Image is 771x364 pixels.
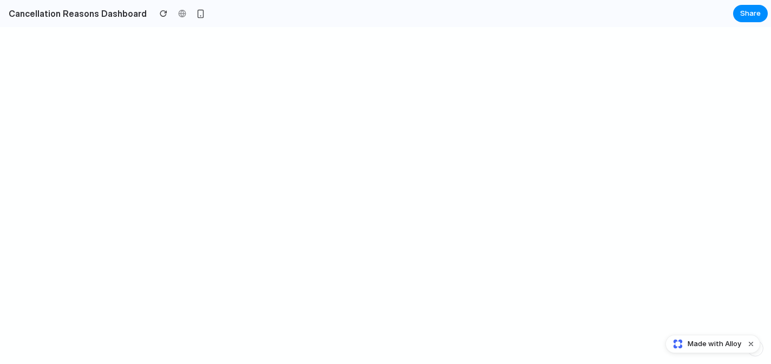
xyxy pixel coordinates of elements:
span: Made with Alloy [688,339,741,349]
button: Share [733,5,768,22]
h2: Cancellation Reasons Dashboard [4,7,147,20]
span: Share [740,8,761,19]
a: Made with Alloy [666,339,742,349]
button: Dismiss watermark [744,337,757,350]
